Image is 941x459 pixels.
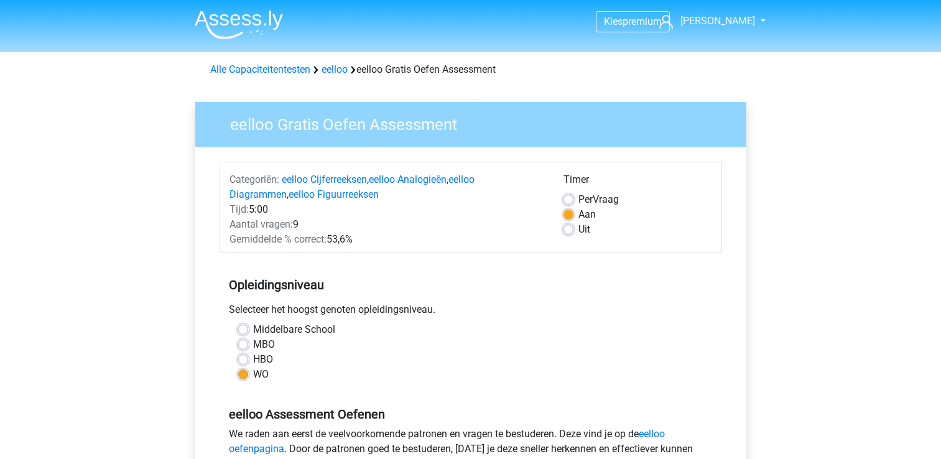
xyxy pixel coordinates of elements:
[253,352,273,367] label: HBO
[195,10,283,39] img: Assessly
[229,407,713,422] h5: eelloo Assessment Oefenen
[289,188,379,200] a: eelloo Figuurreeksen
[220,172,554,202] div: , , ,
[253,322,335,337] label: Middelbare School
[623,16,662,27] span: premium
[229,218,293,230] span: Aantal vragen:
[282,174,367,185] a: eelloo Cijferreeksen
[229,203,249,215] span: Tijd:
[369,174,447,185] a: eelloo Analogieën
[253,367,269,382] label: WO
[229,272,713,297] h5: Opleidingsniveau
[578,193,593,205] span: Per
[578,192,619,207] label: Vraag
[229,174,279,185] span: Categoriën:
[563,172,712,192] div: Timer
[654,14,756,29] a: [PERSON_NAME]
[253,337,275,352] label: MBO
[215,110,737,134] h3: eelloo Gratis Oefen Assessment
[680,15,755,27] span: [PERSON_NAME]
[210,63,310,75] a: Alle Capaciteitentesten
[205,62,736,77] div: eelloo Gratis Oefen Assessment
[229,233,327,245] span: Gemiddelde % correct:
[578,222,590,237] label: Uit
[322,63,348,75] a: eelloo
[220,302,722,322] div: Selecteer het hoogst genoten opleidingsniveau.
[220,232,554,247] div: 53,6%
[220,217,554,232] div: 9
[578,207,596,222] label: Aan
[604,16,623,27] span: Kies
[596,13,669,30] a: Kiespremium
[220,202,554,217] div: 5:00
